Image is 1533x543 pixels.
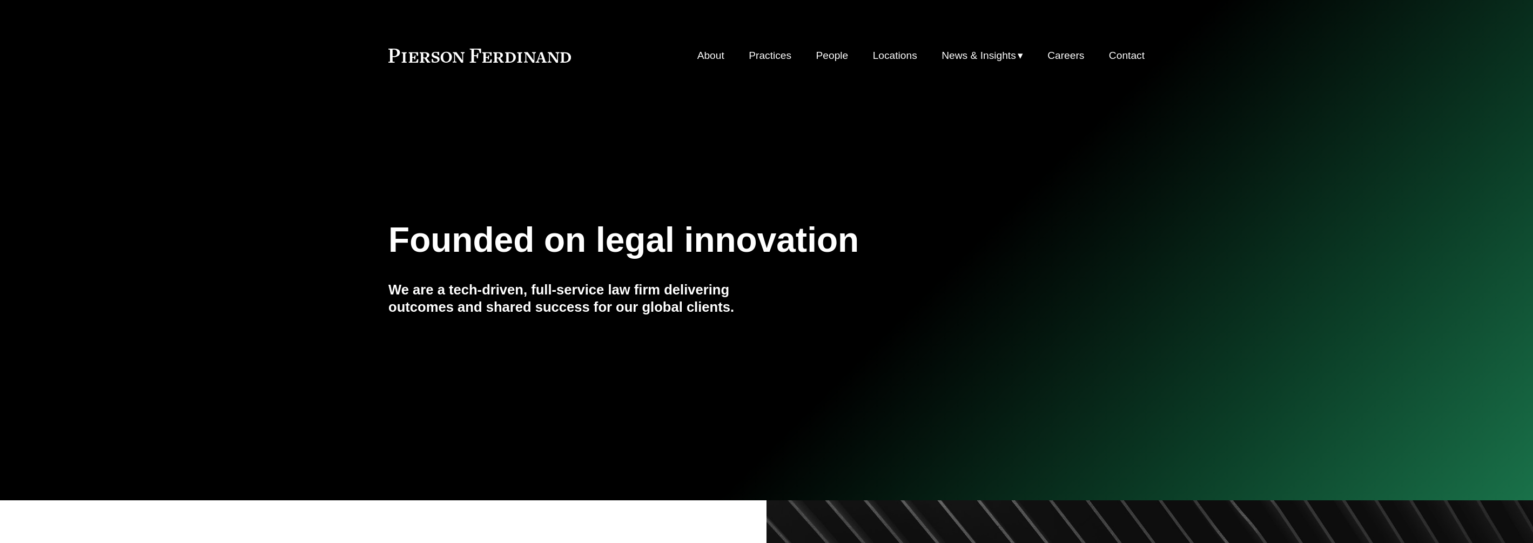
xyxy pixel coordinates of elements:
a: About [697,45,724,66]
h4: We are a tech-driven, full-service law firm delivering outcomes and shared success for our global... [388,281,766,316]
span: News & Insights [942,46,1016,65]
a: folder dropdown [942,45,1023,66]
a: Careers [1047,45,1084,66]
a: Practices [749,45,791,66]
a: Contact [1109,45,1145,66]
a: Locations [873,45,917,66]
a: People [816,45,849,66]
h1: Founded on legal innovation [388,220,1019,260]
